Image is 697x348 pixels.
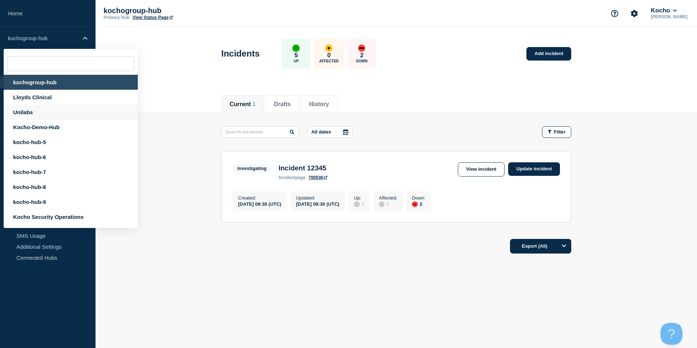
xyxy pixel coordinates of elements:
[274,101,291,108] button: Drafts
[4,179,138,194] div: kocho-hub-8
[412,201,418,207] div: down
[412,201,425,207] div: 2
[649,14,689,19] p: [PERSON_NAME]
[412,195,425,201] p: Down :
[649,7,678,14] button: Kocho
[311,129,331,135] p: All dates
[4,194,138,209] div: kocho-hub-9
[132,15,173,20] a: View Status Page
[293,59,299,63] p: Up
[360,52,363,59] p: 2
[510,239,571,254] button: Export (All)
[358,45,365,52] div: down
[4,120,138,135] div: Kocho-Demo-Hub
[526,47,571,61] a: Add incident
[221,49,260,59] h1: Incidents
[221,126,299,138] input: Search incidents
[309,101,329,108] button: History
[279,175,295,180] span: incident
[325,45,332,52] div: affected
[230,101,256,108] button: Current 1
[279,175,305,180] p: page
[4,150,138,165] div: kocho-hub-6
[327,52,331,59] p: 0
[104,15,129,20] p: Primary Hub
[295,52,298,59] p: 5
[4,135,138,150] div: kocho-hub-5
[4,90,138,105] div: Lloyds Clinical
[307,126,353,138] button: All dates
[296,201,339,207] div: [DATE] 09:30 (UTC)
[354,195,364,201] p: Up :
[379,195,397,201] p: Affected :
[354,201,360,207] div: disabled
[354,201,364,207] div: 0
[319,59,339,63] p: Affected
[279,164,327,172] h3: Incident 12345
[238,195,281,201] p: Created :
[4,209,138,224] div: Kocho Security Operations
[4,75,138,90] div: kochogroup-hub
[627,6,642,21] button: Account settings
[542,126,571,138] button: Filter
[238,201,281,207] div: [DATE] 09:30 (UTC)
[554,129,565,135] span: Filter
[508,162,560,176] a: Update incident
[379,201,397,207] div: 0
[4,105,138,120] div: Unilabs
[557,239,571,254] button: Options
[8,35,78,41] p: kochogroup-hub
[252,101,256,107] span: 1
[661,323,682,345] iframe: Help Scout Beacon - Open
[292,45,300,52] div: up
[458,162,505,177] a: View incident
[379,201,385,207] div: disabled
[356,59,368,63] p: Down
[296,195,339,201] p: Updated :
[607,6,622,21] button: Support
[4,165,138,179] div: kocho-hub-7
[308,175,327,180] a: 700536
[233,164,271,173] span: Investigating
[104,7,249,15] p: kochogroup-hub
